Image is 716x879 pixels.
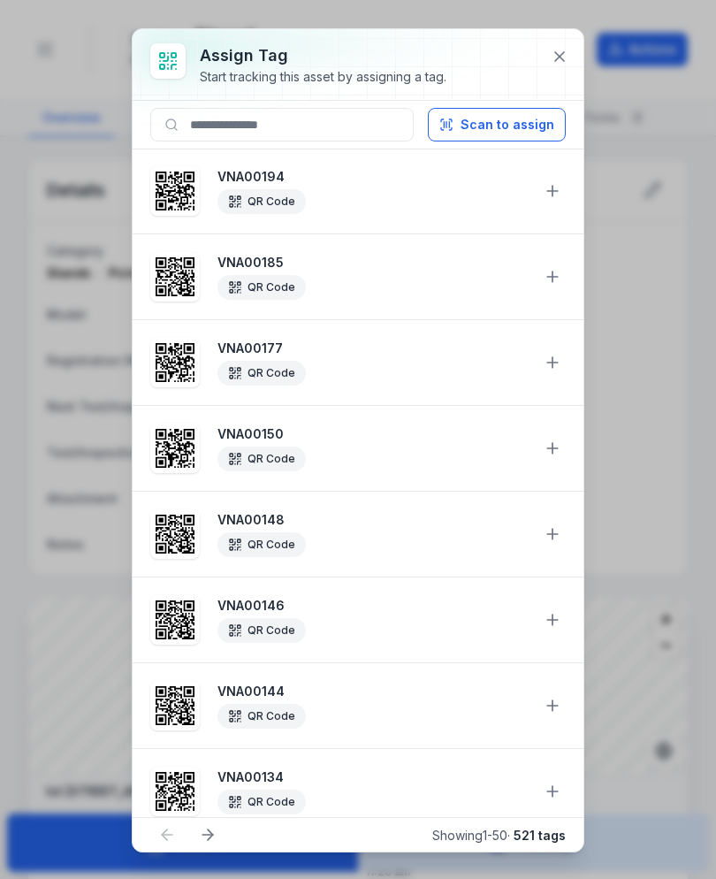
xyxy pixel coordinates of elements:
div: QR Code [217,790,306,814]
strong: VNA00134 [217,768,529,786]
div: QR Code [217,361,306,386]
div: QR Code [217,618,306,643]
h3: Assign tag [200,43,446,68]
strong: VNA00150 [217,425,529,443]
div: QR Code [217,532,306,557]
div: Start tracking this asset by assigning a tag. [200,68,446,86]
strong: VNA00177 [217,340,529,357]
div: QR Code [217,704,306,729]
strong: VNA00148 [217,511,529,529]
strong: 521 tags [514,828,566,843]
strong: VNA00185 [217,254,529,271]
strong: VNA00194 [217,168,529,186]
button: Scan to assign [428,108,566,141]
strong: VNA00144 [217,683,529,700]
strong: VNA00146 [217,597,529,615]
span: Showing 1 - 50 · [432,828,566,843]
div: QR Code [217,447,306,471]
div: QR Code [217,275,306,300]
div: QR Code [217,189,306,214]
